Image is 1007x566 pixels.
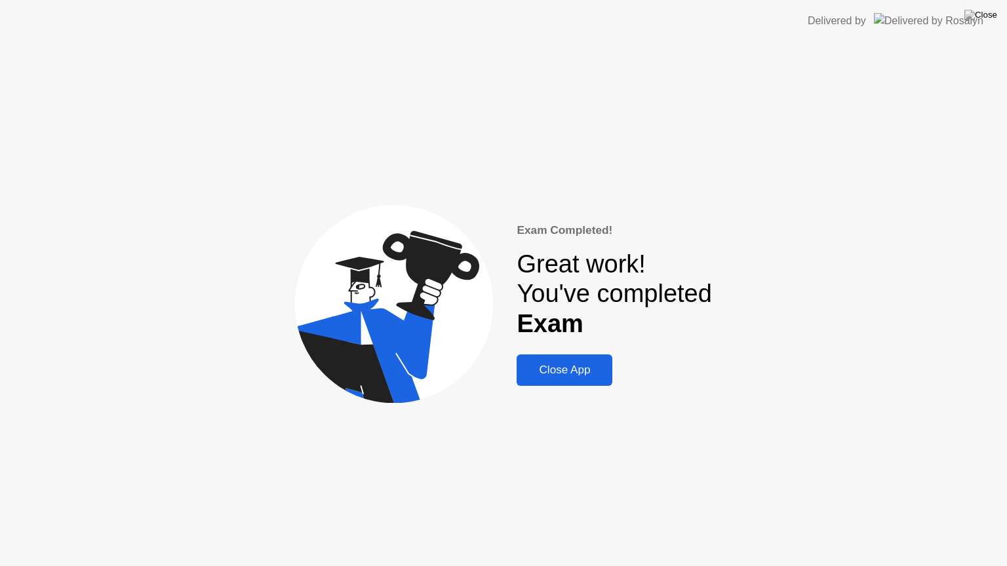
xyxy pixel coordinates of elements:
[964,10,997,20] img: Close
[517,354,612,386] button: Close App
[521,364,608,377] div: Close App
[808,13,866,29] div: Delivered by
[874,13,983,28] img: Delivered by Rosalyn
[517,222,711,239] div: Exam Completed!
[517,310,583,337] b: Exam
[517,250,711,339] div: Great work! You've completed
